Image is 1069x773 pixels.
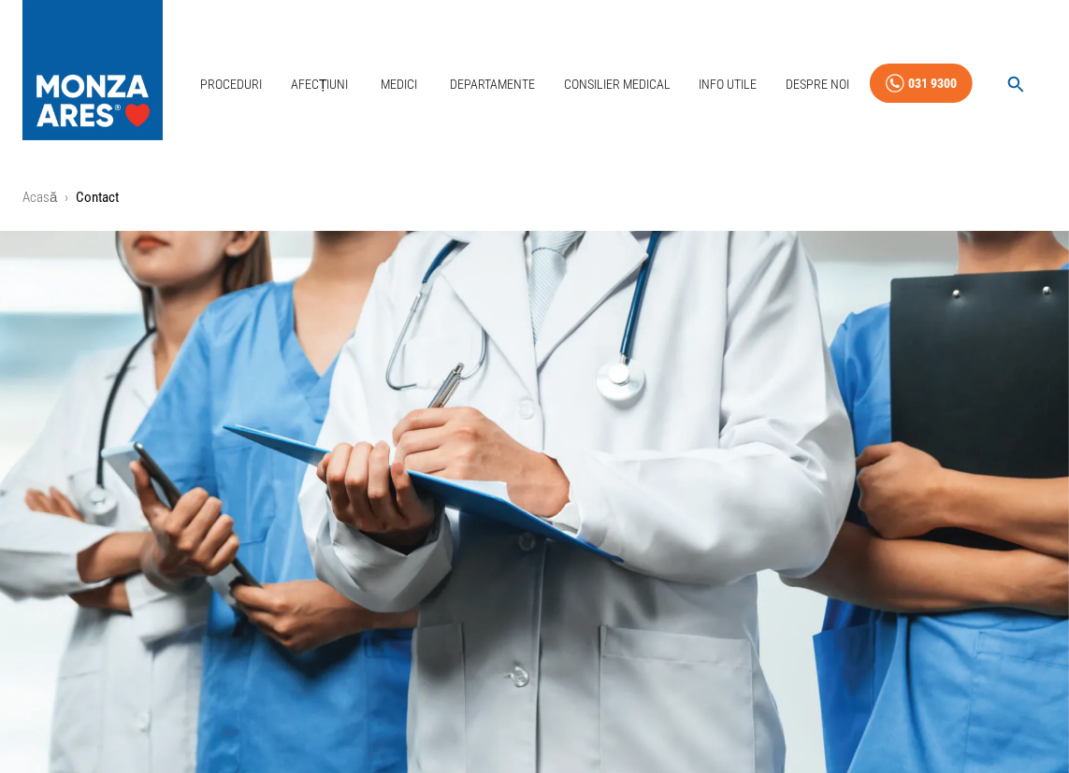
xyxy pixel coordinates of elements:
a: Info Utile [692,65,765,104]
li: › [65,187,68,208]
a: Acasă [22,189,57,206]
a: Afecțiuni [283,65,356,104]
a: 031 9300 [870,64,973,104]
a: Departamente [443,65,543,104]
div: 031 9300 [908,72,957,95]
a: Medici [369,65,429,104]
a: Proceduri [194,65,270,104]
nav: breadcrumb [22,187,1047,208]
p: Contact [76,187,119,208]
a: Consilier Medical [556,65,678,104]
a: Despre Noi [778,65,857,104]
